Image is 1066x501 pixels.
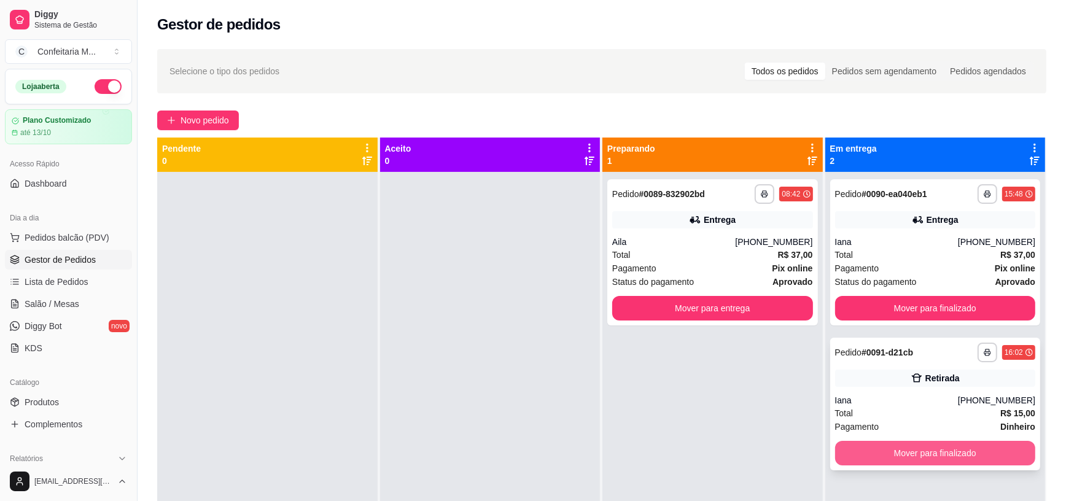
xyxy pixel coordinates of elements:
[835,236,958,248] div: Iana
[835,420,879,433] span: Pagamento
[639,189,705,199] strong: # 0089-832902bd
[5,109,132,144] a: Plano Customizadoaté 13/10
[745,63,825,80] div: Todos os pedidos
[835,348,862,357] span: Pedido
[925,372,960,384] div: Retirada
[612,236,735,248] div: Aila
[835,296,1036,320] button: Mover para finalizado
[612,248,631,262] span: Total
[772,263,812,273] strong: Pix online
[772,277,812,287] strong: aprovado
[25,418,82,430] span: Complementos
[25,342,42,354] span: KDS
[612,275,694,289] span: Status do pagamento
[1000,408,1035,418] strong: R$ 15,00
[5,392,132,412] a: Produtos
[835,406,854,420] span: Total
[23,116,91,125] article: Plano Customizado
[607,155,655,167] p: 1
[25,254,96,266] span: Gestor de Pedidos
[607,142,655,155] p: Preparando
[5,250,132,270] a: Gestor de Pedidos
[157,111,239,130] button: Novo pedido
[385,142,411,155] p: Aceito
[20,128,51,138] article: até 13/10
[782,189,800,199] div: 08:42
[778,250,813,260] strong: R$ 37,00
[5,174,132,193] a: Dashboard
[25,276,88,288] span: Lista de Pedidos
[835,275,917,289] span: Status do pagamento
[5,316,132,336] a: Diggy Botnovo
[5,5,132,34] a: DiggySistema de Gestão
[167,116,176,125] span: plus
[958,236,1035,248] div: [PHONE_NUMBER]
[25,320,62,332] span: Diggy Bot
[157,15,281,34] h2: Gestor de pedidos
[5,414,132,434] a: Complementos
[5,208,132,228] div: Dia a dia
[1005,189,1023,199] div: 15:48
[5,294,132,314] a: Salão / Mesas
[169,64,279,78] span: Selecione o tipo dos pedidos
[825,63,943,80] div: Pedidos sem agendamento
[835,441,1036,465] button: Mover para finalizado
[37,45,96,58] div: Confeitaria M ...
[25,177,67,190] span: Dashboard
[25,396,59,408] span: Produtos
[612,296,813,320] button: Mover para entrega
[735,236,812,248] div: [PHONE_NUMBER]
[927,214,959,226] div: Entrega
[1005,348,1023,357] div: 16:02
[15,45,28,58] span: C
[385,155,411,167] p: 0
[995,277,1035,287] strong: aprovado
[1000,422,1035,432] strong: Dinheiro
[5,39,132,64] button: Select a team
[162,155,201,167] p: 0
[5,373,132,392] div: Catálogo
[612,262,656,275] span: Pagamento
[162,142,201,155] p: Pendente
[862,348,913,357] strong: # 0091-d21cb
[5,338,132,358] a: KDS
[612,189,639,199] span: Pedido
[958,394,1035,406] div: [PHONE_NUMBER]
[95,79,122,94] button: Alterar Status
[830,155,877,167] p: 2
[862,189,927,199] strong: # 0090-ea040eb1
[10,454,43,464] span: Relatórios
[34,20,127,30] span: Sistema de Gestão
[5,467,132,496] button: [EMAIL_ADDRESS][DOMAIN_NAME]
[34,476,112,486] span: [EMAIL_ADDRESS][DOMAIN_NAME]
[835,394,958,406] div: Iana
[34,9,127,20] span: Diggy
[835,248,854,262] span: Total
[995,263,1035,273] strong: Pix online
[835,262,879,275] span: Pagamento
[943,63,1033,80] div: Pedidos agendados
[25,298,79,310] span: Salão / Mesas
[181,114,229,127] span: Novo pedido
[15,80,66,93] div: Loja aberta
[5,272,132,292] a: Lista de Pedidos
[25,231,109,244] span: Pedidos balcão (PDV)
[830,142,877,155] p: Em entrega
[5,154,132,174] div: Acesso Rápido
[835,189,862,199] span: Pedido
[1000,250,1035,260] strong: R$ 37,00
[704,214,736,226] div: Entrega
[5,228,132,247] button: Pedidos balcão (PDV)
